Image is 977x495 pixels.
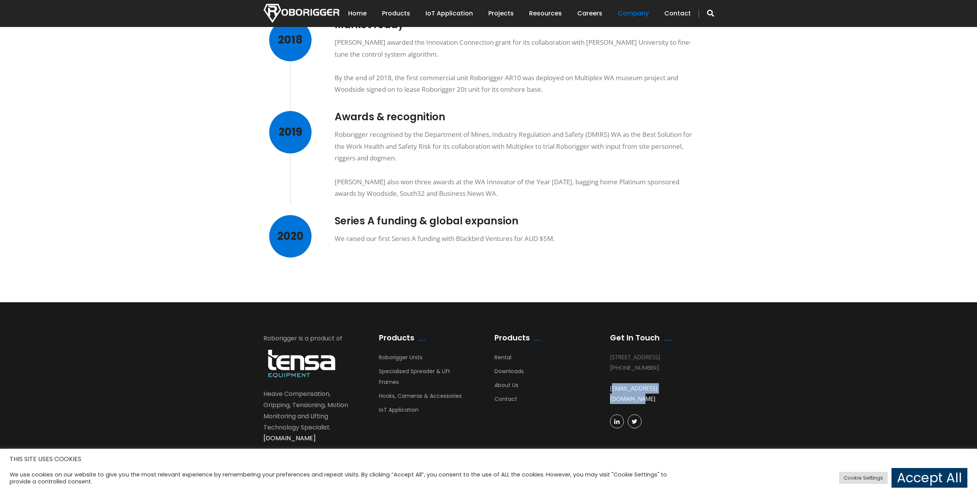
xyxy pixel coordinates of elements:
[892,468,967,488] a: Accept All
[628,414,642,428] a: Twitter
[263,4,339,23] img: Nortech
[494,381,518,393] a: About Us
[379,392,462,404] a: Hooks, Cameras & Accessories
[335,37,697,96] div: [PERSON_NAME] awarded the Innovation Connection grant for its collaboration with [PERSON_NAME] Un...
[494,354,511,365] a: Rental
[335,215,697,227] h3: Series A funding & global expansion
[269,19,312,61] div: 2018
[269,215,312,258] div: 2020
[610,362,702,373] div: [PHONE_NUMBER]
[379,333,414,342] h2: Products
[379,354,422,365] a: Roborigger Units
[494,367,524,379] a: Downloads
[10,454,967,464] h5: THIS SITE USES COOKIES
[379,367,450,390] a: Specialised Spreader & Lift Frames
[664,2,691,25] a: Contact
[618,2,649,25] a: Company
[269,111,312,153] div: 2019
[529,2,562,25] a: Resources
[610,384,657,402] a: [EMAIL_ADDRESS][DOMAIN_NAME]
[335,19,697,31] h3: Market ready
[577,2,602,25] a: Careers
[348,2,367,25] a: Home
[610,333,660,342] h2: Get In Touch
[488,2,514,25] a: Projects
[263,333,356,444] div: Roborigger is a product of Heave Compensation, Gripping, Tensioning, Motion Monitoring and Liftin...
[610,414,624,428] a: linkedin
[379,406,419,418] a: IoT Application
[382,2,410,25] a: Products
[426,2,473,25] a: IoT Application
[494,333,530,342] h2: Products
[10,471,680,485] div: We use cookies on our website to give you the most relevant experience by remembering your prefer...
[335,233,697,245] div: We raised our first Series A funding with Blackbird Ventures for AUD $5M.
[610,352,702,362] div: [STREET_ADDRESS]
[263,434,316,443] a: [DOMAIN_NAME]
[494,395,517,407] a: Contact
[839,472,888,484] a: Cookie Settings
[335,129,697,200] div: Roborigger recognised by the Department of Mines, Industry Regulation and Safety (DMIRS) WA as th...
[335,111,697,123] h3: Awards & recognition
